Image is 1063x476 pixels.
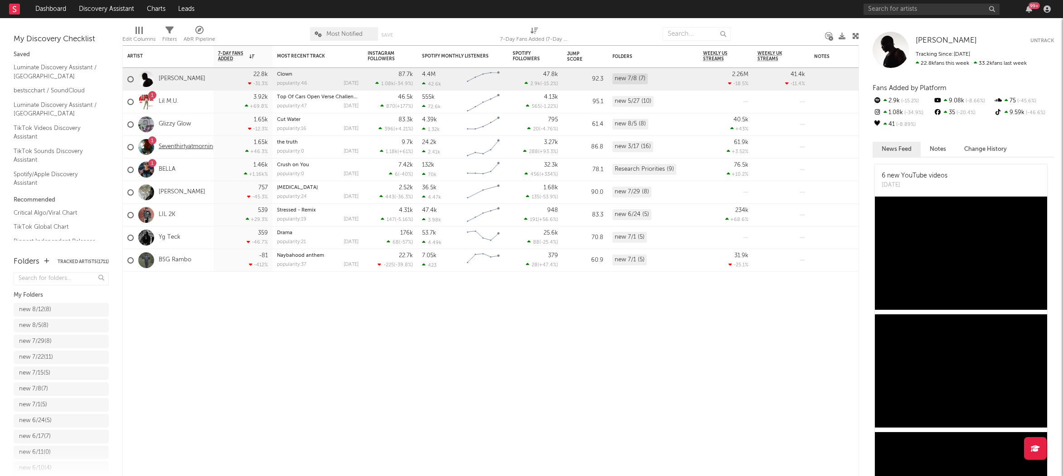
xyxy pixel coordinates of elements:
div: [DATE] [344,240,359,245]
div: Instagram Followers [368,51,399,62]
span: 456 [530,172,539,177]
div: [DATE] [344,172,359,177]
div: ( ) [380,149,413,154]
div: 87.7k [398,72,413,77]
div: Cut Water [277,117,359,122]
a: new 7/1(5) [14,398,109,412]
div: -18.5 % [728,81,748,87]
div: new 7/29 (8) [612,187,651,197]
a: Biggest Independent Releases This Week [14,236,100,255]
div: 61.9k [734,139,748,145]
div: ( ) [523,149,558,154]
span: 88 [533,240,539,245]
a: Drama [277,231,292,236]
a: Seventhirtyatmorning [159,143,217,151]
div: 90.0 [567,187,603,198]
div: +68.6 % [725,216,748,222]
span: 396 [384,127,393,132]
a: Yg Teck [159,234,180,241]
button: Filter by 7-Day Fans Added [259,52,268,61]
div: 76.5k [734,162,748,168]
div: 948 [547,207,558,213]
div: [DATE] [344,104,359,109]
span: -8.66 % [964,99,985,104]
div: [DATE] [882,181,947,190]
a: new 7/22(11) [14,351,109,364]
div: 1.68k [544,185,558,191]
a: TikTok Videos Discovery Assistant [14,123,100,142]
svg: Chart title [463,204,504,226]
button: 99+ [1026,5,1032,13]
span: -36.3 % [396,195,412,200]
div: Folders [612,54,680,59]
a: new 7/15(5) [14,366,109,380]
button: Tracked Artists(1711) [58,260,109,264]
div: new 6/24 (5) [612,209,651,220]
div: Clown [277,72,359,77]
div: 47.4k [422,207,437,213]
div: new 7/8 ( 7 ) [19,384,48,394]
a: Luminate Discovery Assistant / [GEOGRAPHIC_DATA] [14,100,100,119]
div: 4.39k [422,117,437,123]
button: Filter by Spotify Monthly Listeners [495,52,504,61]
div: 1.65k [254,139,268,145]
div: 53.7k [422,230,436,236]
div: popularity: 24 [277,194,307,199]
span: +93.3 % [539,149,557,154]
div: +3.52 % [727,149,748,154]
a: BELLA [159,166,175,173]
a: TikTok Sounds Discovery Assistant [14,146,100,165]
button: Filter by Weekly UK Streams [796,52,805,61]
div: 176k [400,230,413,236]
span: +334 % [541,172,557,177]
a: new 7/29(8) [14,335,109,348]
div: new 6/11 ( 0 ) [19,447,51,458]
div: 1.46k [253,162,268,168]
span: 6 [395,172,398,177]
a: [PERSON_NAME] [159,188,205,196]
svg: Chart title [463,181,504,204]
a: Lil M.U. [159,98,178,106]
span: -45.6 % [1016,99,1036,104]
span: -34.9 % [903,111,923,115]
div: ( ) [527,126,558,132]
div: ( ) [379,126,413,132]
div: new 7/29 ( 8 ) [19,336,52,347]
div: Naybahood anthem [277,253,359,258]
div: [DATE] [344,194,359,199]
div: 42.6k [422,81,441,87]
button: Filter by Most Recent Track [349,52,359,61]
div: 22.8k [253,72,268,77]
div: 31.9k [734,253,748,259]
div: 9.08k [933,95,993,107]
div: ( ) [375,81,413,87]
div: new 8/12 ( 8 ) [19,304,51,315]
div: +46.3 % [245,149,268,154]
a: new 6/24(5) [14,414,109,428]
div: 423 [422,262,437,268]
span: Tracking Since: [DATE] [916,52,970,57]
div: new 7/15 ( 5 ) [19,368,50,379]
div: 1.32k [422,126,440,132]
div: popularity: 21 [277,240,306,245]
div: new 7/1 ( 5 ) [19,399,47,410]
button: Save [381,33,393,38]
span: 20 [533,127,539,132]
a: [PERSON_NAME] [159,75,205,83]
span: 7-Day Fans Added [218,51,247,62]
div: ( ) [381,216,413,222]
span: Fans Added by Platform [873,85,947,91]
span: -20.4 % [955,111,976,115]
span: 135 [532,195,539,200]
a: new 8/12(8) [14,303,109,317]
a: TikTok Global Chart [14,222,100,232]
a: new 6/10(4) [14,462,109,475]
button: News Feed [873,142,921,157]
input: Search for folders... [14,272,109,285]
div: 7-Day Fans Added (7-Day Fans Added) [500,23,568,49]
div: Stressed - Remix [277,208,359,213]
button: Filter by Weekly US Streams [739,52,748,61]
button: Filter by Instagram Followers [404,52,413,61]
span: +177 % [397,104,412,109]
span: -225 [383,263,394,268]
